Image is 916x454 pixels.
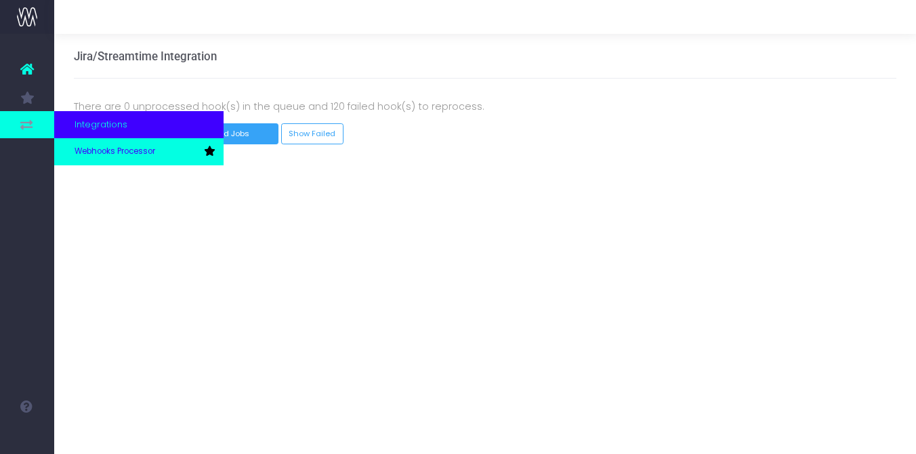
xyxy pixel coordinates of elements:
[75,118,127,131] span: Integrations
[17,427,37,447] img: images/default_profile_image.png
[281,123,343,144] a: Show Failed
[54,138,224,165] a: Webhooks Processor
[74,49,217,63] h3: Jira/Streamtime Integration
[74,98,897,115] p: There are 0 unprocessed hook(s) in the queue and 120 failed hook(s) to reprocess.
[75,146,155,158] span: Webhooks Processor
